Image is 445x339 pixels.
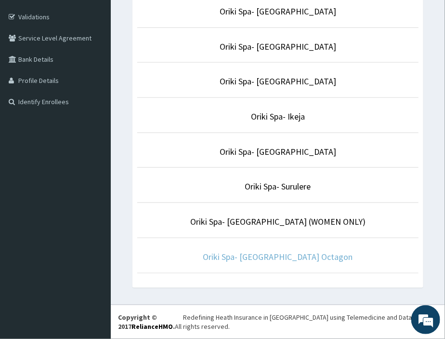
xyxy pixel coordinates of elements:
span: We're online! [56,106,133,203]
div: Minimize live chat window [158,5,181,28]
a: Oriki Spa- [GEOGRAPHIC_DATA] Octagon [203,251,353,262]
a: Oriki Spa- Surulere [245,181,311,192]
strong: Copyright © 2017 . [118,313,175,331]
a: Oriki Spa- [GEOGRAPHIC_DATA] [220,76,336,87]
a: Oriki Spa- [GEOGRAPHIC_DATA] [220,146,336,157]
img: d_794563401_company_1708531726252_794563401 [18,48,39,72]
a: Oriki Spa- [GEOGRAPHIC_DATA] [220,6,336,17]
div: Redefining Heath Insurance in [GEOGRAPHIC_DATA] using Telemedicine and Data Science! [183,312,438,322]
div: Chat with us now [50,54,162,67]
a: Oriki Spa- [GEOGRAPHIC_DATA] [220,41,336,52]
a: RelianceHMO [131,323,173,331]
a: Oriki Spa- Ikeja [251,111,305,122]
textarea: Type your message and hit 'Enter' [5,232,183,266]
a: Oriki Spa- [GEOGRAPHIC_DATA] (WOMEN ONLY) [190,216,366,227]
footer: All rights reserved. [111,305,445,339]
